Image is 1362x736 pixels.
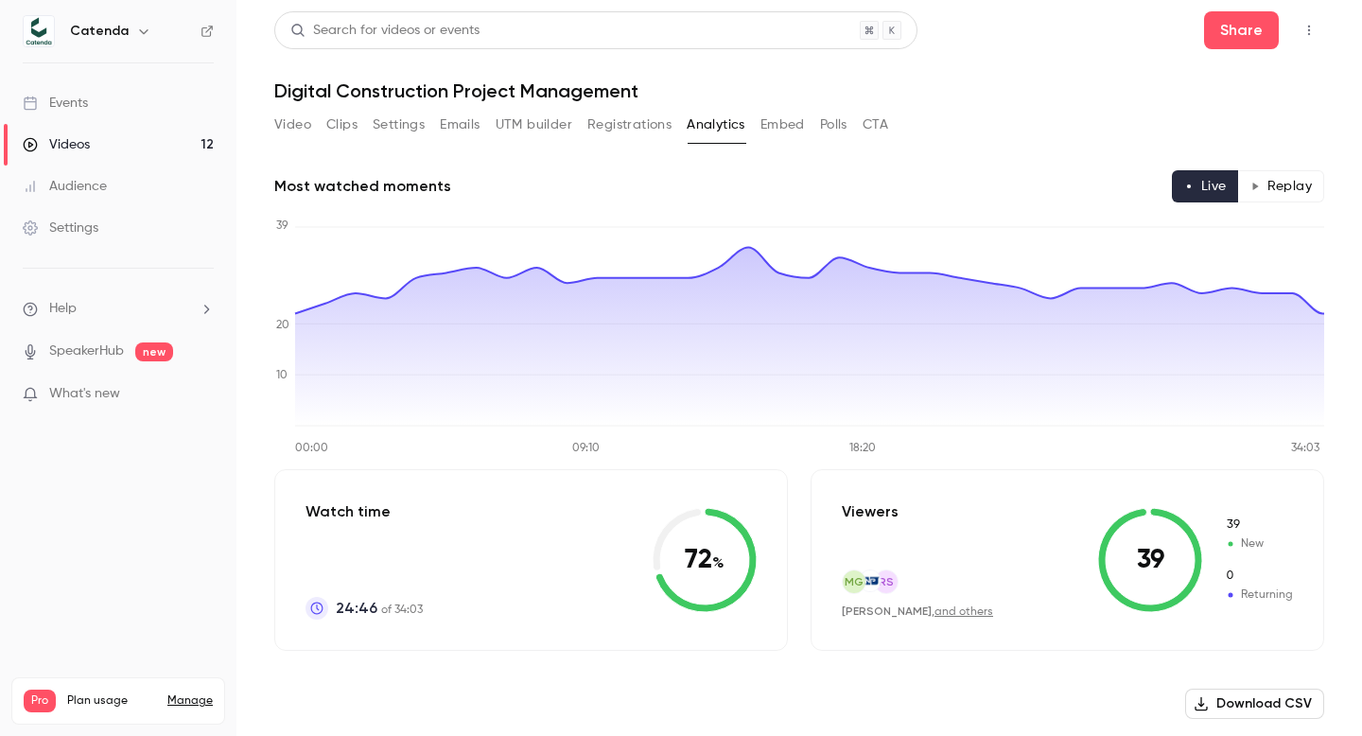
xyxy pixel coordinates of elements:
button: Analytics [687,110,745,140]
h6: Catenda [70,22,129,41]
h1: Digital Construction Project Management [274,79,1324,102]
tspan: 00:00 [295,443,328,454]
button: Video [274,110,311,140]
div: Audience [23,177,107,196]
p: Viewers [842,500,899,523]
span: MG [845,573,864,590]
button: UTM builder [496,110,572,140]
button: Embed [760,110,805,140]
p: of 34:03 [336,597,423,620]
div: Videos [23,135,90,154]
img: Catenda [24,16,54,46]
tspan: 20 [276,320,289,331]
a: and others [934,606,993,618]
iframe: Noticeable Trigger [191,386,214,403]
tspan: 18:20 [849,443,876,454]
img: inp.hr [860,570,881,591]
button: Clips [326,110,358,140]
button: Share [1204,11,1279,49]
tspan: 39 [276,220,288,232]
button: CTA [863,110,888,140]
span: 24:46 [336,597,377,620]
div: Settings [23,219,98,237]
span: Plan usage [67,693,156,709]
button: Replay [1238,170,1324,202]
tspan: 10 [276,370,288,381]
button: Registrations [587,110,672,140]
button: Download CSV [1185,689,1324,719]
span: new [135,342,173,361]
span: New [1225,535,1293,552]
div: Search for videos or events [290,21,480,41]
tspan: 09:10 [572,443,600,454]
h2: Most watched moments [274,175,451,198]
span: What's new [49,384,120,404]
tspan: 34:03 [1291,443,1319,454]
a: Manage [167,693,213,709]
p: Watch time [306,500,423,523]
a: SpeakerHub [49,342,124,361]
button: Live [1172,170,1239,202]
li: help-dropdown-opener [23,299,214,319]
span: New [1225,517,1293,534]
button: Emails [440,110,480,140]
button: Polls [820,110,847,140]
span: Returning [1225,568,1293,585]
button: Settings [373,110,425,140]
div: , [842,604,993,620]
span: RS [879,573,894,590]
span: Help [49,299,77,319]
span: [PERSON_NAME] [842,605,932,618]
span: Returning [1225,587,1293,604]
span: Pro [24,690,56,712]
button: Top Bar Actions [1294,15,1324,45]
div: Events [23,94,88,113]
